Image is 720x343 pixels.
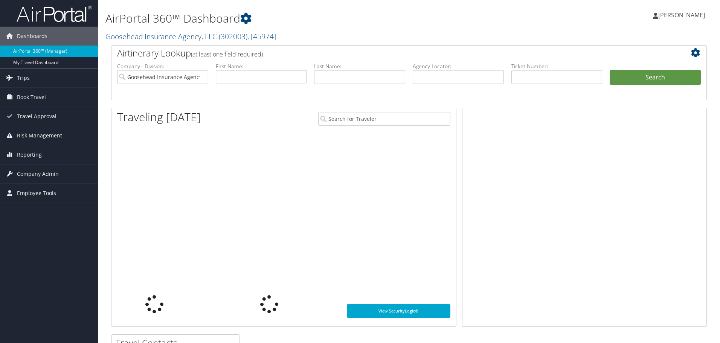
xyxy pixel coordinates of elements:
h2: Airtinerary Lookup [117,47,651,59]
label: Company - Division: [117,63,208,70]
span: (at least one field required) [191,50,263,58]
span: Travel Approval [17,107,56,126]
span: Trips [17,69,30,87]
label: First Name: [216,63,307,70]
button: Search [610,70,701,85]
label: Ticket Number: [511,63,603,70]
a: [PERSON_NAME] [653,4,712,26]
span: Reporting [17,145,42,164]
span: Company Admin [17,165,59,183]
img: airportal-logo.png [17,5,92,23]
span: Risk Management [17,126,62,145]
span: Book Travel [17,88,46,107]
span: Dashboards [17,27,47,46]
a: View SecurityLogic® [347,304,450,318]
h1: AirPortal 360™ Dashboard [105,11,510,26]
span: [PERSON_NAME] [658,11,705,19]
span: ( 302003 ) [219,31,247,41]
label: Agency Locator: [413,63,504,70]
input: Search for Traveler [318,112,450,126]
a: Goosehead Insurance Agency, LLC [105,31,276,41]
span: , [ 45974 ] [247,31,276,41]
span: Employee Tools [17,184,56,203]
h1: Traveling [DATE] [117,109,201,125]
label: Last Name: [314,63,405,70]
